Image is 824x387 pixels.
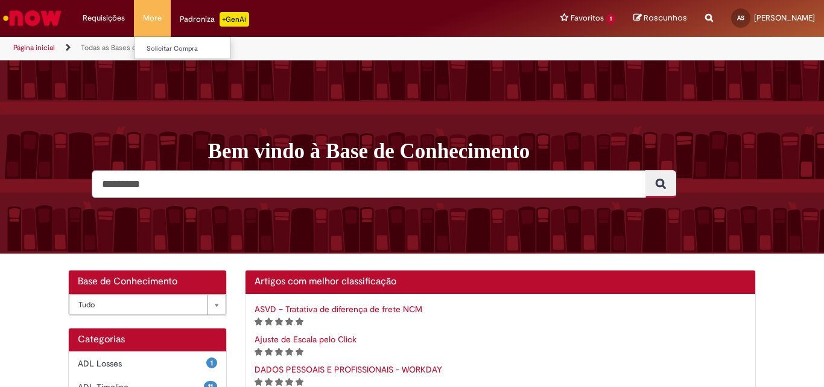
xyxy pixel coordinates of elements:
[265,348,273,356] i: 2
[255,318,262,326] i: 1
[135,42,267,56] a: Solicitar Compra
[255,304,422,315] a: ASVD – Tratativa de diferença de frete NCM
[645,170,676,198] button: Pesquisar
[285,318,293,326] i: 4
[92,170,646,198] input: Pesquisar
[571,12,604,24] span: Favoritos
[13,43,55,53] a: Página inicial
[78,295,201,315] span: Tudo
[78,277,217,287] h2: Base de Conhecimento
[296,348,303,356] i: 5
[143,12,162,24] span: More
[265,378,273,386] i: 2
[285,378,293,386] i: 4
[754,13,815,23] span: [PERSON_NAME]
[134,36,231,59] ul: More
[633,13,687,24] a: Rascunhos
[606,14,615,24] span: 1
[275,318,283,326] i: 3
[208,139,765,164] h1: Bem vindo à Base de Conhecimento
[275,378,283,386] i: 3
[81,43,192,53] a: Todas as Bases de Conhecimento
[255,277,747,287] h2: Artigos com melhor classificação
[69,351,226,376] div: 1 ADL Losses
[296,378,303,386] i: 5
[255,348,262,356] i: 1
[206,357,217,368] span: 1
[275,348,283,356] i: 3
[255,334,357,345] a: Ajuste de Escala pelo Click
[69,295,226,315] a: Tudo
[265,318,273,326] i: 2
[255,376,303,387] span: Classificação de artigo - Somente leitura
[180,12,249,27] div: Padroniza
[255,378,262,386] i: 1
[83,12,125,24] span: Requisições
[78,357,206,369] span: ADL Losses
[69,294,226,315] div: Bases de Conhecimento
[255,364,442,375] a: DADOS PESSOAIS E PROFISSIONAIS - WORKDAY
[644,12,687,24] span: Rascunhos
[1,6,63,30] img: ServiceNow
[296,318,303,326] i: 5
[255,346,303,357] span: Classificação de artigo - Somente leitura
[9,37,540,59] ul: Trilhas de página
[285,348,293,356] i: 4
[220,12,249,27] p: +GenAi
[78,334,217,345] h1: Categorias
[737,14,744,22] span: AS
[255,316,303,327] span: Classificação de artigo - Somente leitura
